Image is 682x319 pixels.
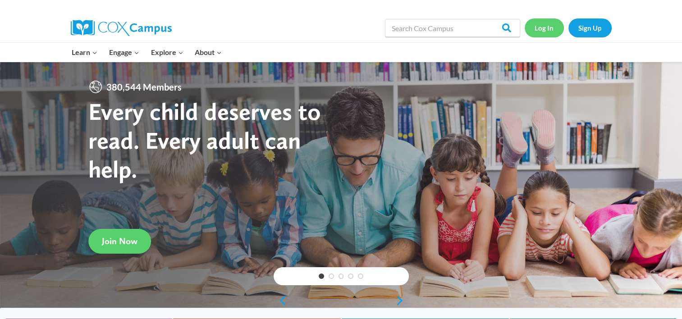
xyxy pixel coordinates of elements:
span: Join Now [102,236,137,246]
nav: Primary Navigation [66,43,228,62]
a: 1 [319,273,324,279]
a: 4 [348,273,353,279]
img: Cox Campus [71,20,172,36]
div: content slider buttons [274,292,409,310]
a: Sign Up [568,18,612,37]
button: Child menu of Learn [66,43,104,62]
a: Join Now [88,229,151,254]
a: 5 [358,273,363,279]
input: Search Cox Campus [385,19,520,37]
span: 380,544 Members [103,80,185,94]
button: Child menu of Explore [145,43,189,62]
a: next [395,295,409,306]
a: 2 [329,273,334,279]
a: Log In [525,18,564,37]
button: Child menu of About [189,43,228,62]
nav: Secondary Navigation [525,18,612,37]
a: previous [274,295,287,306]
button: Child menu of Engage [103,43,145,62]
strong: Every child deserves to read. Every adult can help. [88,97,321,183]
a: 3 [339,273,344,279]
